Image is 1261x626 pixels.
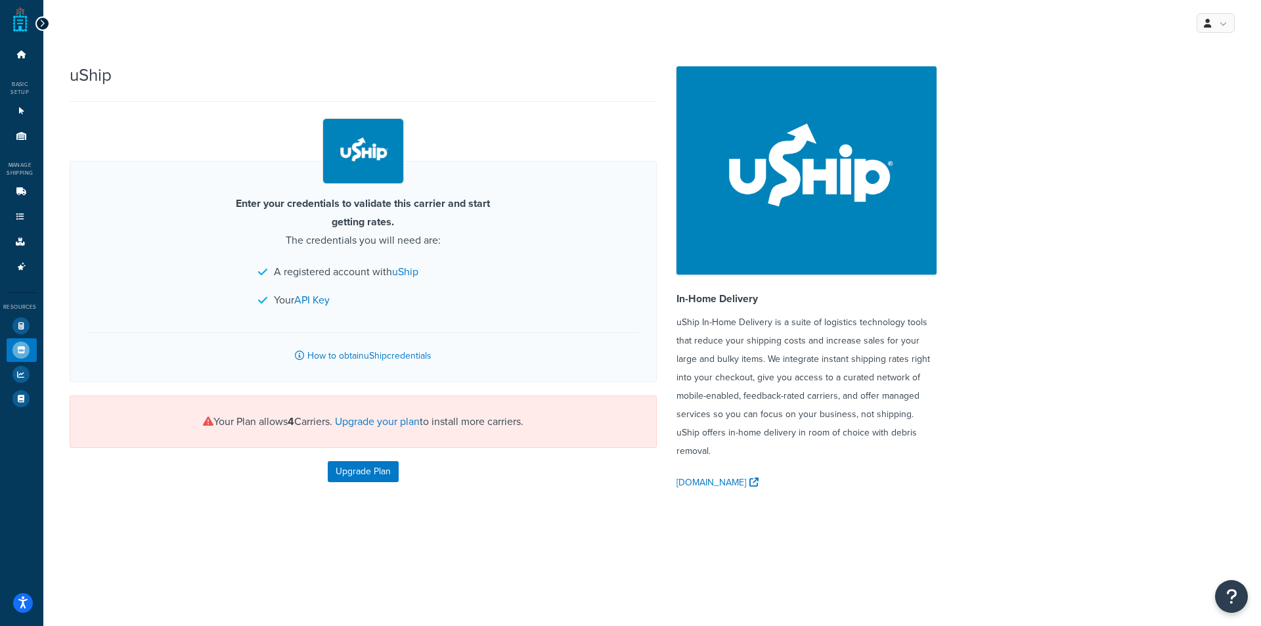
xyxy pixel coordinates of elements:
li: Carriers [7,180,37,204]
li: Marketplace [7,338,37,362]
div: Your Plan allows Carriers. to install more carriers. [70,395,657,448]
h4: In-Home Delivery [676,291,937,307]
strong: 4 [288,414,294,429]
li: Boxes [7,230,37,254]
a: API Key [294,292,330,307]
li: Help Docs [7,387,37,411]
li: A registered account with [258,263,468,281]
h2: uShip [70,66,112,85]
strong: Enter your credentials to validate this carrier and start getting rates. [236,196,490,229]
img: app-uship.png [676,66,937,275]
p: uShip In-Home Delivery is a suite of logistics technology tools that reduce your shipping costs a... [676,313,937,460]
a: How to obtainuShipcredentials [87,332,640,365]
img: uShip [325,121,401,181]
li: Origins [7,124,37,148]
a: Upgrade Plan [328,461,399,482]
a: Upgrade your plan [335,414,420,429]
li: Analytics [7,363,37,386]
a: uShip [392,264,418,279]
li: Test Your Rates [7,314,37,338]
a: [DOMAIN_NAME] [676,474,762,492]
li: Advanced Features [7,255,37,279]
li: Your [258,291,468,309]
button: Open Resource Center [1215,580,1248,613]
p: The credentials you will need are: [219,194,508,250]
li: Websites [7,99,37,123]
li: Dashboard [7,43,37,67]
li: Shipping Rules [7,205,37,229]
